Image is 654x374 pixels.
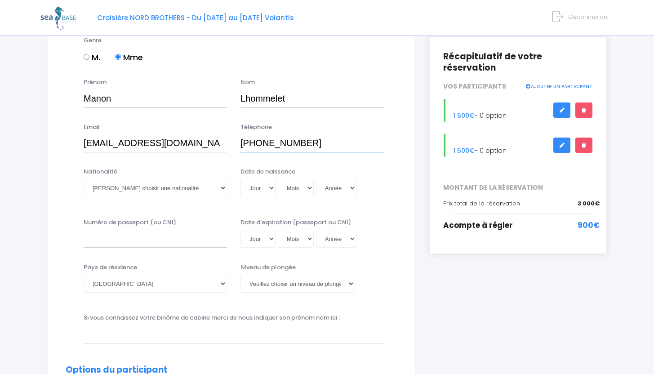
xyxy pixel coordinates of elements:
label: M. [84,51,100,63]
span: Déconnexion [568,13,607,21]
span: Croisière NORD BROTHERS - Du [DATE] au [DATE] Volantis [97,13,294,22]
span: Acompte à régler [443,220,513,231]
label: Nom [240,78,255,87]
h2: Récapitulatif de votre réservation [443,51,593,73]
label: Email [84,123,100,132]
label: Numéro de passeport (ou CNI) [84,218,176,227]
a: AJOUTER UN PARTICIPANT [525,82,592,90]
div: - 0 option [436,134,600,157]
label: Niveau de plongée [240,263,296,272]
div: - 0 option [436,99,600,122]
label: Date d'expiration (passeport ou CNI) [240,218,351,227]
span: 1 500€ [453,146,475,155]
input: M. [84,54,89,60]
label: Pays de résidence [84,263,137,272]
div: VOS PARTICIPANTS [436,82,600,91]
label: Mme [115,51,143,63]
label: Téléphone [240,123,272,132]
label: Genre [84,36,102,45]
label: Date de naissance [240,167,295,176]
label: Nationalité [84,167,117,176]
span: MONTANT DE LA RÉSERVATION [436,183,600,192]
label: Prénom [84,78,107,87]
span: 3 000€ [578,199,600,208]
span: 900€ [578,220,600,232]
input: Mme [115,54,121,60]
label: Si vous connaissez votre binôme de cabine merci de nous indiquer son prénom nom ici : [84,313,340,322]
span: Prix total de la réservation [443,199,520,208]
span: 1 500€ [453,111,475,120]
